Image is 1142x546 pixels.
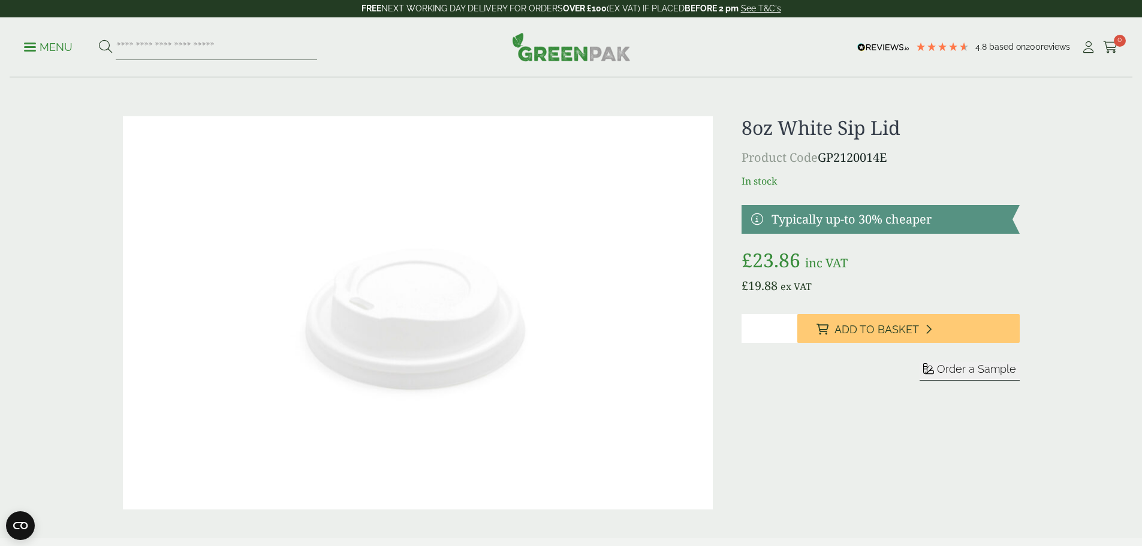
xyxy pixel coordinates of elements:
[1081,41,1096,53] i: My Account
[805,255,848,271] span: inc VAT
[24,40,73,55] p: Menu
[1041,42,1070,52] span: reviews
[1114,35,1126,47] span: 0
[742,247,800,273] bdi: 23.86
[361,4,381,13] strong: FREE
[741,4,781,13] a: See T&C's
[742,149,1019,167] p: GP2120014E
[937,363,1016,375] span: Order a Sample
[834,323,919,336] span: Add to Basket
[685,4,739,13] strong: BEFORE 2 pm
[781,280,812,293] span: ex VAT
[1103,38,1118,56] a: 0
[742,247,752,273] span: £
[797,314,1020,343] button: Add to Basket
[563,4,607,13] strong: OVER £100
[857,43,909,52] img: REVIEWS.io
[742,174,1019,188] p: In stock
[915,41,969,52] div: 4.79 Stars
[123,116,713,509] img: 8oz White Sip Lid
[742,116,1019,139] h1: 8oz White Sip Lid
[742,149,818,165] span: Product Code
[512,32,631,61] img: GreenPak Supplies
[1026,42,1041,52] span: 200
[1103,41,1118,53] i: Cart
[989,42,1026,52] span: Based on
[975,42,989,52] span: 4.8
[920,362,1020,381] button: Order a Sample
[24,40,73,52] a: Menu
[742,277,778,294] bdi: 19.88
[6,511,35,540] button: Open CMP widget
[742,277,748,294] span: £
